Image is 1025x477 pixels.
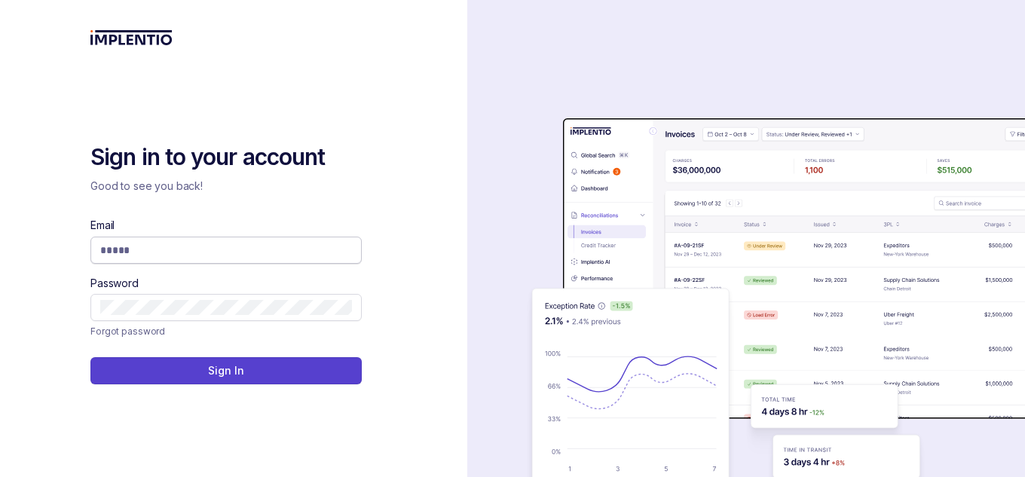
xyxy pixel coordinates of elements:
p: Forgot password [90,324,165,339]
img: logo [90,30,173,45]
button: Sign In [90,357,362,384]
a: Link Forgot password [90,324,165,339]
p: Good to see you back! [90,179,362,194]
label: Email [90,218,115,233]
h2: Sign in to your account [90,142,362,173]
label: Password [90,276,139,291]
p: Sign In [208,363,243,378]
